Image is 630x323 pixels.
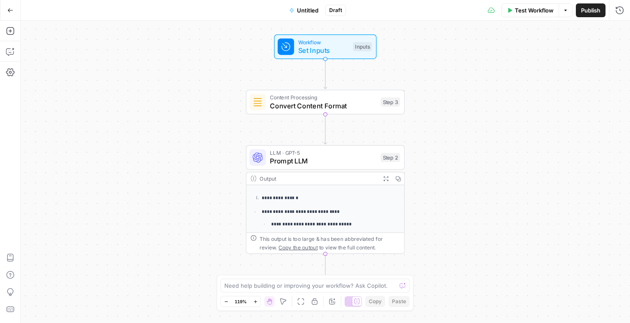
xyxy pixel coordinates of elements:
[297,6,318,15] span: Untitled
[270,93,376,102] span: Content Processing
[365,296,385,307] button: Copy
[381,98,400,107] div: Step 3
[381,153,400,162] div: Step 2
[260,235,400,251] div: This output is too large & has been abbreviated for review. to view the full content.
[246,90,405,114] div: Content ProcessingConvert Content FormatStep 3
[388,296,410,307] button: Paste
[353,42,372,51] div: Inputs
[253,97,263,107] img: o3r9yhbrn24ooq0tey3lueqptmfj
[369,298,382,305] span: Copy
[298,38,349,46] span: Workflow
[515,6,554,15] span: Test Workflow
[270,156,376,166] span: Prompt LLM
[235,298,247,305] span: 119%
[246,34,405,59] div: WorkflowSet InputsInputs
[502,3,559,17] button: Test Workflow
[576,3,606,17] button: Publish
[278,244,318,250] span: Copy the output
[324,114,327,144] g: Edge from step_3 to step_2
[284,3,324,17] button: Untitled
[270,101,376,111] span: Convert Content Format
[392,298,406,305] span: Paste
[260,174,376,182] div: Output
[324,254,327,283] g: Edge from step_2 to end
[581,6,600,15] span: Publish
[324,59,327,89] g: Edge from start to step_3
[329,6,342,14] span: Draft
[298,45,349,55] span: Set Inputs
[270,149,376,157] span: LLM · GPT-5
